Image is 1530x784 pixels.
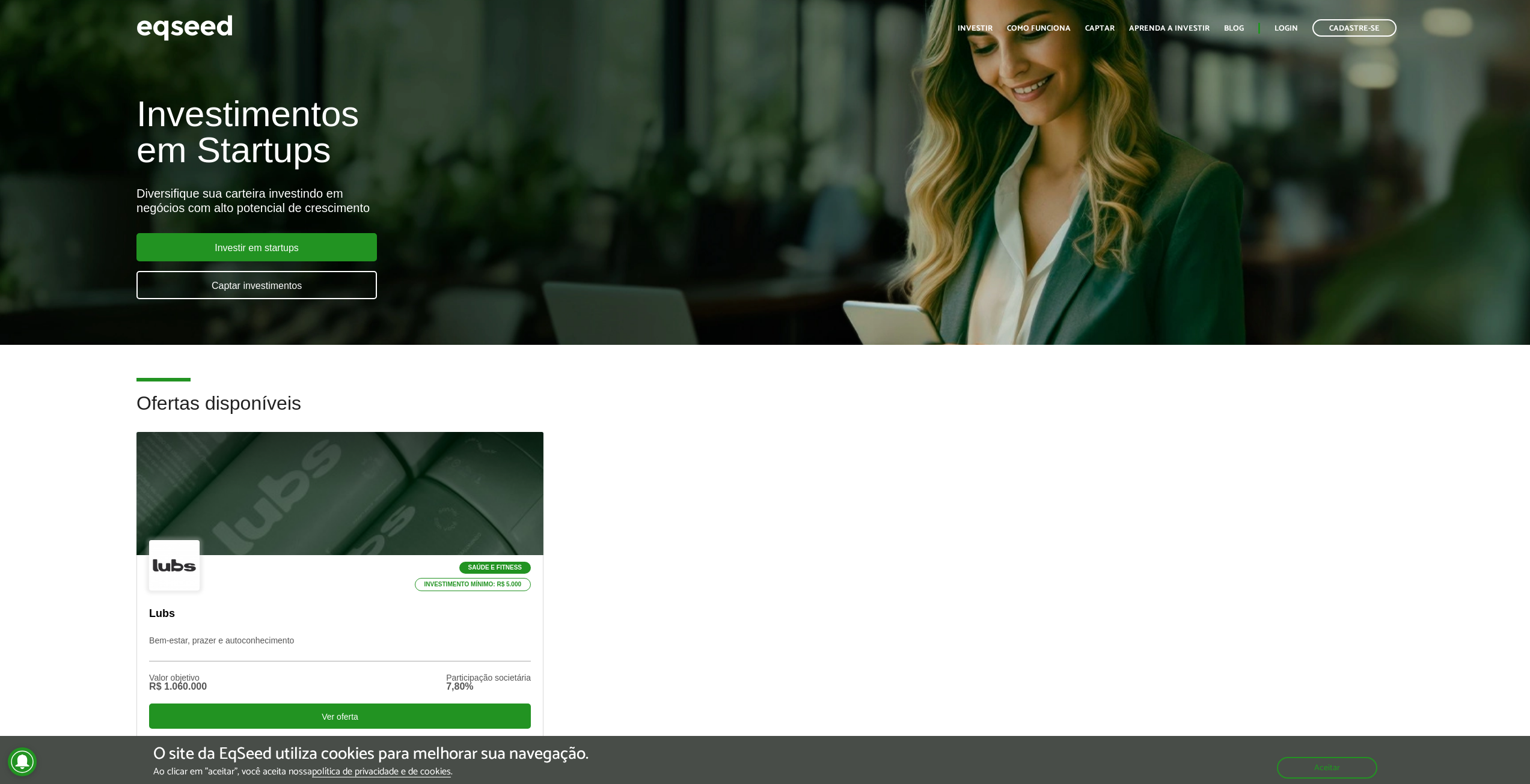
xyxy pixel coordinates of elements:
a: Investir [958,25,993,32]
h2: Ofertas disponíveis [136,393,1394,432]
button: Aceitar [1277,757,1377,779]
div: 7,80% [446,682,531,691]
a: Login [1274,25,1298,32]
p: Bem-estar, prazer e autoconhecimento [149,636,531,661]
h1: Investimentos em Startups [136,96,884,168]
a: Investir em startups [136,233,377,261]
h5: O site da EqSeed utiliza cookies para melhorar sua navegação. [153,745,589,764]
a: Cadastre-se [1312,19,1397,37]
p: Saúde e Fitness [459,562,531,574]
a: Como funciona [1007,25,1071,32]
a: Captar [1085,25,1115,32]
div: Valor objetivo [149,673,207,682]
a: política de privacidade e de cookies [312,767,451,777]
div: Participação societária [446,673,531,682]
p: Investimento mínimo: R$ 5.000 [415,578,531,591]
a: Captar investimentos [136,271,377,299]
a: Aprenda a investir [1129,25,1210,32]
div: R$ 1.060.000 [149,682,207,691]
img: EqSeed [136,12,233,44]
p: Ao clicar em "aceitar", você aceita nossa . [153,766,589,777]
a: Blog [1224,25,1244,32]
p: Lubs [149,607,531,621]
div: Ver oferta [149,703,531,729]
a: Saúde e Fitness Investimento mínimo: R$ 5.000 Lubs Bem-estar, prazer e autoconhecimento Valor obj... [136,432,543,738]
div: Diversifique sua carteira investindo em negócios com alto potencial de crescimento [136,186,884,215]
